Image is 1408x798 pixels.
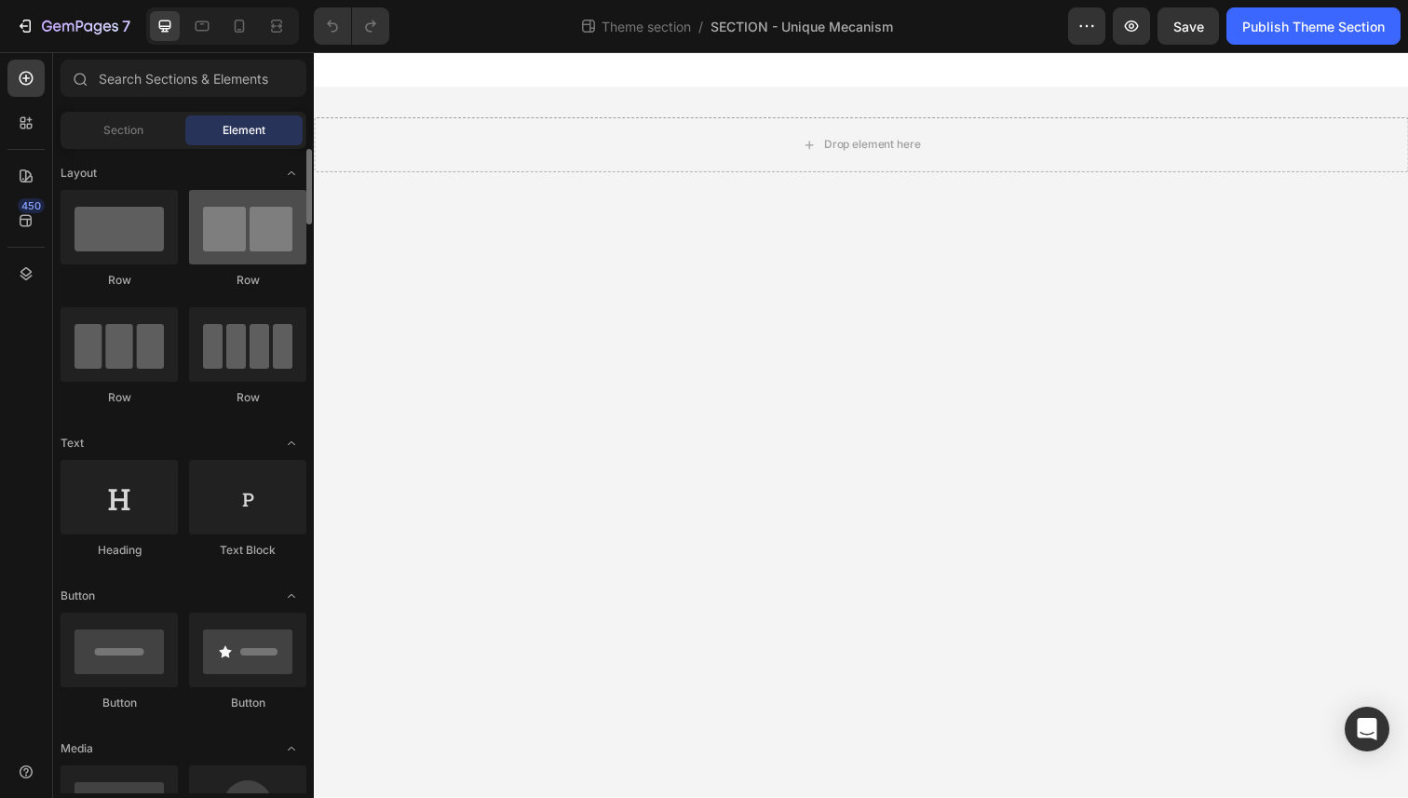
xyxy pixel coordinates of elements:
[521,88,619,102] div: Drop element here
[189,389,306,406] div: Row
[122,15,130,37] p: 7
[314,52,1408,798] iframe: Design area
[277,734,306,764] span: Toggle open
[1173,19,1204,34] span: Save
[18,198,45,213] div: 450
[61,435,84,452] span: Text
[277,428,306,458] span: Toggle open
[277,581,306,611] span: Toggle open
[103,122,143,139] span: Section
[61,588,95,604] span: Button
[189,542,306,559] div: Text Block
[598,17,695,36] span: Theme section
[61,542,178,559] div: Heading
[1158,7,1219,45] button: Save
[277,158,306,188] span: Toggle open
[189,272,306,289] div: Row
[61,60,306,97] input: Search Sections & Elements
[61,389,178,406] div: Row
[711,17,893,36] span: SECTION - Unique Mecanism
[1242,17,1385,36] div: Publish Theme Section
[1345,707,1389,751] div: Open Intercom Messenger
[1226,7,1401,45] button: Publish Theme Section
[314,7,389,45] div: Undo/Redo
[223,122,265,139] span: Element
[61,272,178,289] div: Row
[61,165,97,182] span: Layout
[698,17,703,36] span: /
[61,695,178,711] div: Button
[61,740,93,757] span: Media
[189,695,306,711] div: Button
[7,7,139,45] button: 7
